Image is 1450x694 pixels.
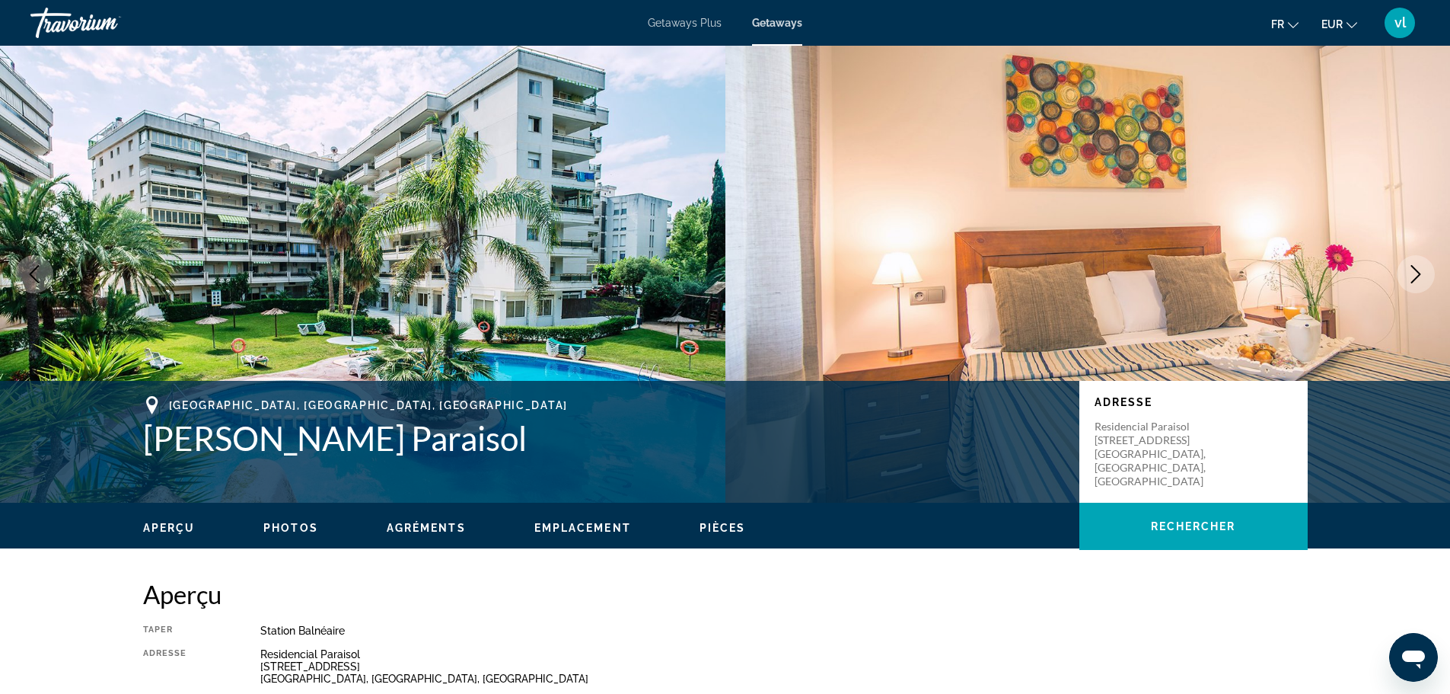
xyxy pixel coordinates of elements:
a: Getaways [752,17,802,29]
iframe: Bouton de lancement de la fenêtre de messagerie [1389,633,1438,682]
p: Residencial Paraisol [STREET_ADDRESS] [GEOGRAPHIC_DATA], [GEOGRAPHIC_DATA], [GEOGRAPHIC_DATA] [1095,420,1216,488]
button: Agréments [387,521,466,535]
span: EUR [1321,18,1343,30]
span: Aperçu [143,522,196,534]
button: Change language [1271,13,1299,35]
div: Adresse [143,648,222,685]
span: [GEOGRAPHIC_DATA], [GEOGRAPHIC_DATA], [GEOGRAPHIC_DATA] [169,399,568,411]
span: Photos [263,522,318,534]
button: Next image [1397,255,1435,293]
button: Change currency [1321,13,1357,35]
span: fr [1271,18,1284,30]
a: Travorium [30,3,183,43]
h1: [PERSON_NAME] Paraisol [143,418,1064,458]
button: Rechercher [1079,503,1308,550]
button: Previous image [15,255,53,293]
h2: Aperçu [143,579,1308,609]
button: User Menu [1380,7,1420,39]
span: Pièces [700,522,746,534]
div: Station balnéaire [260,625,1308,637]
div: Taper [143,625,222,637]
button: Emplacement [534,521,631,535]
button: Photos [263,521,318,535]
button: Pièces [700,521,746,535]
p: Adresse [1095,396,1292,408]
a: Getaways Plus [648,17,722,29]
span: vl [1394,15,1406,30]
button: Aperçu [143,521,196,535]
span: Rechercher [1151,520,1236,532]
div: Residencial Paraisol [STREET_ADDRESS] [GEOGRAPHIC_DATA], [GEOGRAPHIC_DATA], [GEOGRAPHIC_DATA] [260,648,1308,685]
span: Agréments [387,522,466,534]
span: Emplacement [534,522,631,534]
